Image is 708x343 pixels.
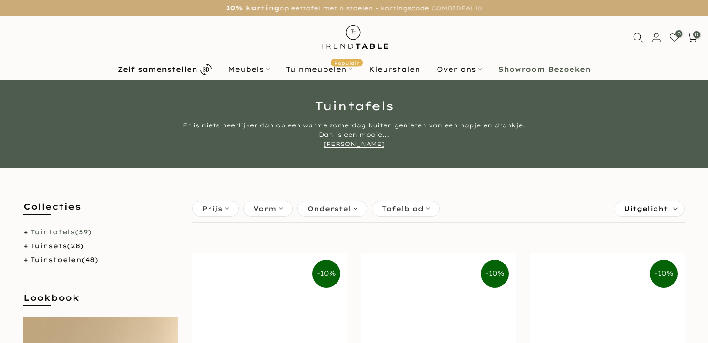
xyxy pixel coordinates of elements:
[30,242,84,250] a: Tuinsets(28)
[324,140,384,148] a: [PERSON_NAME]
[669,33,680,43] a: 0
[202,204,223,214] span: Prijs
[614,201,684,216] label: Sorteren:Uitgelicht
[23,201,178,222] h5: Collecties
[307,204,351,214] span: Onderstel
[253,204,276,214] span: Vorm
[109,61,220,78] a: Zelf samenstellen
[30,256,98,264] a: Tuinstoelen(48)
[687,33,697,43] a: 0
[1,296,47,342] iframe: toggle-frame
[490,64,599,75] a: Showroom Bezoeken
[650,260,678,288] span: -10%
[313,16,395,58] img: trend-table
[277,64,360,75] a: TuinmeubelenPopulair
[693,31,700,38] span: 0
[118,66,197,73] b: Zelf samenstellen
[30,228,92,236] a: Tuintafels(59)
[67,242,84,250] span: (28)
[360,64,428,75] a: Kleurstalen
[312,260,340,288] span: -10%
[675,30,682,37] span: 0
[23,292,178,313] h5: Lookbook
[331,59,363,67] span: Populair
[428,64,490,75] a: Over ons
[226,4,280,12] strong: 10% korting
[624,201,668,216] span: Uitgelicht
[382,204,424,214] span: Tafelblad
[75,228,92,236] span: (59)
[82,100,627,112] h1: Tuintafels
[498,66,591,73] b: Showroom Bezoeken
[12,2,696,14] p: op eettafel met 6 stoelen - kortingscode COMBIDEAL10
[481,260,509,288] span: -10%
[180,121,529,149] div: Er is niets heerlijker dan op een warme zomerdag buiten genieten van een hapje en drankje. Dan is...
[220,64,277,75] a: Meubels
[81,256,98,264] span: (48)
